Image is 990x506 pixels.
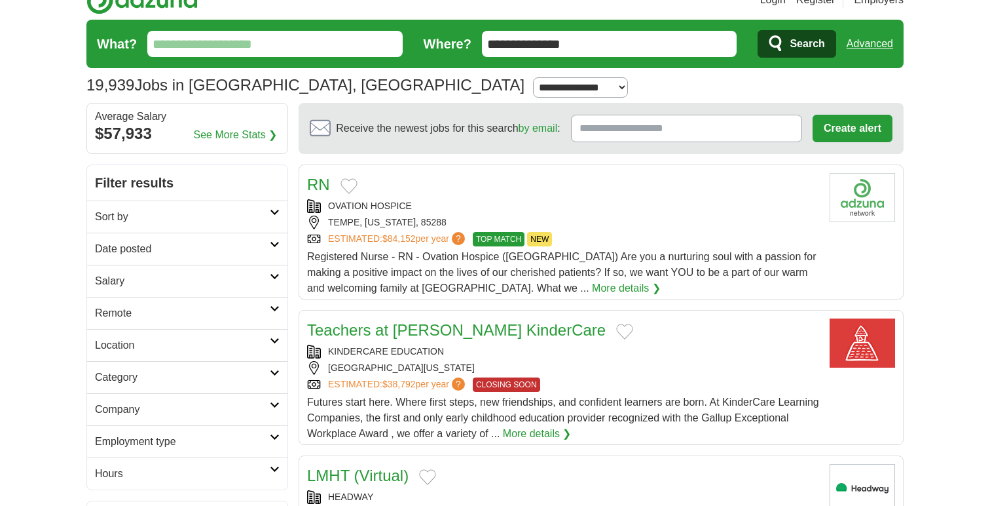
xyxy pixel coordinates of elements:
[473,232,524,246] span: TOP MATCH
[452,378,465,391] span: ?
[307,361,819,375] div: [GEOGRAPHIC_DATA][US_STATE]
[95,466,270,482] h2: Hours
[95,122,280,146] div: $57,933
[527,232,552,246] span: NEW
[87,457,287,490] a: Hours
[328,232,467,246] a: ESTIMATED:$84,152per year?
[473,378,540,392] span: CLOSING SOON
[87,361,287,393] a: Category
[813,115,892,142] button: Create alert
[87,201,287,233] a: Sort by
[503,426,572,442] a: More details ❯
[307,251,816,294] span: Registered Nurse - RN - Ovation Hospice ([GEOGRAPHIC_DATA]) Are you a nurturing soul with a passi...
[307,397,819,439] span: Futures start here. Where first steps, new friendships, and confident learners are born. At Kinde...
[340,178,357,194] button: Add to favorite jobs
[307,176,330,193] a: RN
[87,165,287,201] h2: Filter results
[95,273,270,289] h2: Salary
[95,111,280,122] div: Average Salary
[307,216,819,229] div: TEMPE, [US_STATE], 85288
[758,30,835,58] button: Search
[847,31,893,57] a: Advanced
[97,34,137,54] label: What?
[616,324,633,340] button: Add to favorite jobs
[307,467,409,484] a: LMHT (Virtual)
[382,379,416,389] span: $38,792
[95,434,270,450] h2: Employment type
[328,378,467,392] a: ESTIMATED:$38,792per year?
[424,34,471,54] label: Where?
[328,492,373,502] a: HEADWAY
[95,402,270,418] h2: Company
[87,265,287,297] a: Salary
[95,338,270,353] h2: Location
[830,173,895,222] img: Company logo
[790,31,824,57] span: Search
[87,329,287,361] a: Location
[95,241,270,257] h2: Date posted
[87,393,287,425] a: Company
[419,469,436,485] button: Add to favorite jobs
[452,232,465,245] span: ?
[95,370,270,385] h2: Category
[382,233,416,244] span: $84,152
[830,319,895,368] img: KinderCare Education logo
[95,209,270,225] h2: Sort by
[519,123,558,134] a: by email
[328,346,444,357] a: KINDERCARE EDUCATION
[87,425,287,457] a: Employment type
[86,76,524,94] h1: Jobs in [GEOGRAPHIC_DATA], [GEOGRAPHIC_DATA]
[307,321,606,339] a: Teachers at [PERSON_NAME] KinderCare
[87,233,287,265] a: Date posted
[87,297,287,329] a: Remote
[194,127,278,143] a: See More Stats ❯
[86,73,134,97] span: 19,939
[95,305,270,321] h2: Remote
[307,199,819,213] div: OVATION HOSPICE
[336,121,560,136] span: Receive the newest jobs for this search :
[592,281,661,296] a: More details ❯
